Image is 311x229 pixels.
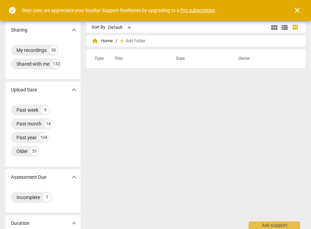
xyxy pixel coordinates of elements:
[289,2,306,19] button: Close
[11,174,46,181] p: Assessment Due
[69,172,79,182] button: Show more
[230,49,298,68] th: Owner
[16,47,47,54] div: My recordings
[16,61,49,67] div: Shared with me
[108,22,133,33] div: Default
[116,39,117,44] span: /
[44,120,52,128] div: 14
[249,221,300,229] div: Ask support
[70,26,78,34] span: expand_more
[11,86,37,94] p: Upload Date
[16,194,40,201] div: Incomplete
[11,220,29,227] p: Duration
[49,46,58,54] div: 30
[293,6,301,14] span: close
[69,85,79,95] button: Show more
[52,60,60,68] div: 132
[290,22,300,33] button: Table view
[70,219,78,227] span: expand_more
[70,173,78,181] span: expand_more
[180,8,215,13] a: Pro subscription
[125,39,145,44] span: Add folder
[168,49,230,68] th: Date
[279,22,290,33] button: List view
[280,23,289,32] span: view_list
[39,133,48,142] div: 104
[270,23,278,32] span: view_module
[16,120,41,127] div: Past month
[8,6,16,14] span: check_circle
[69,218,79,228] button: Show more
[16,134,37,141] div: Past year
[89,49,106,68] th: Type
[16,107,38,113] div: Past week
[92,37,113,44] span: Home
[69,25,79,35] button: Show more
[31,147,39,155] div: 51
[119,37,125,44] span: add
[269,22,279,33] button: Tile view
[292,24,298,31] span: table_chart
[70,86,78,94] span: expand_more
[41,106,49,114] div: 9
[22,7,215,14] div: Dear user, we appreciate your loyalty! Support RaeNotes by upgrading to a
[92,37,98,44] span: home
[16,148,28,155] div: Older
[43,193,51,201] div: 7
[106,49,168,68] th: Title
[92,25,105,30] div: Sort By
[11,26,27,34] p: Sharing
